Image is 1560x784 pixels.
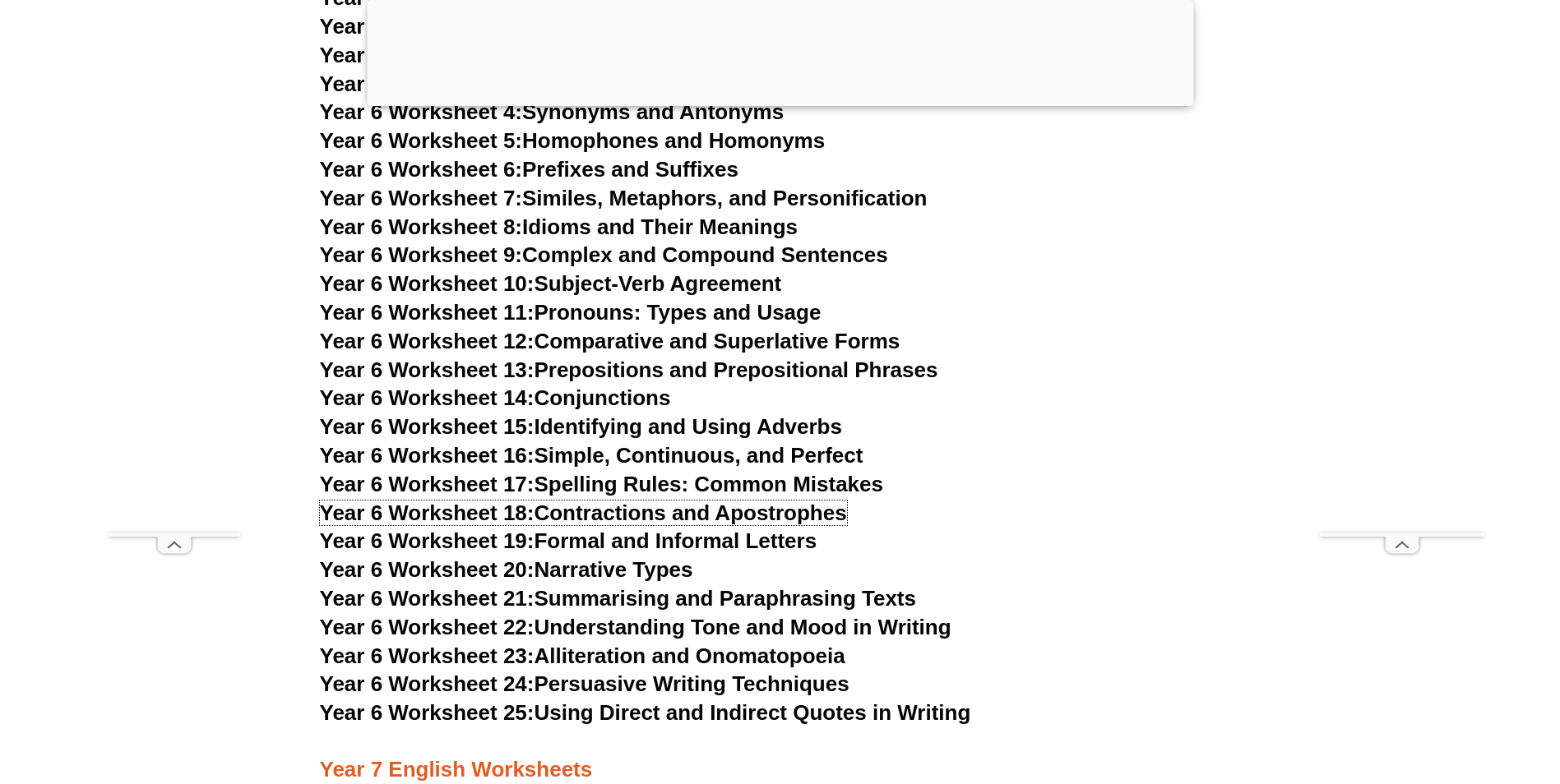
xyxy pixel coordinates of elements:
span: Year 6 Worksheet 22: [320,615,535,639]
a: Year 6 Worksheet 4:Synonyms and Antonyms [320,99,785,124]
a: Year 6 Worksheet 16:Simple, Continuous, and Perfect [320,443,863,468]
span: Year 6 Worksheet 4: [320,99,523,124]
a: Year 6 Worksheet 7:Similes, Metaphors, and Personification [320,186,928,210]
a: Year 6 Worksheet 9:Complex and Compound Sentences [320,242,888,267]
span: Year 6 Worksheet 18: [320,500,535,525]
iframe: Advertisement [109,39,240,533]
a: Year 6 Worksheet 11:Pronouns: Types and Usage [320,300,822,325]
a: Year 6 Worksheet 3:Direct and Indirect Speech [320,71,792,96]
iframe: Advertisement [1320,39,1484,533]
a: Year 6 Worksheet 12:Comparative and Superlative Forms [320,329,900,353]
span: Year 6 Worksheet 25: [320,700,535,725]
a: Year 6 Worksheet 13:Prepositions and Prepositional Phrases [320,357,938,382]
a: Year 6 Worksheet 22:Understanding Tone and Mood in Writing [320,615,951,639]
span: Year 6 Worksheet 15: [320,414,535,439]
a: Year 6 Worksheet 14:Conjunctions [320,385,671,410]
span: Year 6 Worksheet 11: [320,300,535,325]
span: Year 6 Worksheet 21: [320,586,535,611]
span: Year 6 Worksheet 2: [320,43,523,67]
span: Year 6 Worksheet 13: [320,357,535,382]
h3: Year 7 English Worksheets [320,728,1241,784]
a: Year 6 Worksheet 10:Subject-Verb Agreement [320,271,782,296]
span: Year 6 Worksheet 20: [320,557,535,582]
span: Year 6 Worksheet 6: [320,157,523,182]
a: Year 6 Worksheet 2:Active vs. Passive Voice [320,43,769,67]
a: Year 6 Worksheet 25:Using Direct and Indirect Quotes in Writing [320,700,971,725]
span: Year 6 Worksheet 14: [320,385,535,410]
a: Year 6 Worksheet 24:Persuasive Writing Techniques [320,671,849,696]
span: Year 6 Worksheet 7: [320,186,523,210]
a: Year 6 Worksheet 17:Spelling Rules: Common Mistakes [320,472,883,496]
a: Year 6 Worksheet 18:Contractions and Apostrophes [320,500,847,525]
iframe: Chat Widget [1286,598,1560,784]
a: Year 6 Worksheet 19:Formal and Informal Letters [320,528,817,553]
a: Year 6 Worksheet 8:Idioms and Their Meanings [320,214,798,239]
a: Year 6 Worksheet 21:Summarising and Paraphrasing Texts [320,586,916,611]
a: Year 6 Worksheet 1:Colons and Semicolons [320,14,765,39]
span: Year 6 Worksheet 10: [320,271,535,296]
span: Year 6 Worksheet 23: [320,643,535,668]
span: Year 6 Worksheet 19: [320,528,535,553]
a: Year 6 Worksheet 23:Alliteration and Onomatopoeia [320,643,845,668]
span: Year 6 Worksheet 8: [320,214,523,239]
span: Year 6 Worksheet 12: [320,329,535,353]
span: Year 6 Worksheet 17: [320,472,535,496]
span: Year 6 Worksheet 9: [320,242,523,267]
span: Year 6 Worksheet 5: [320,128,523,153]
span: Year 6 Worksheet 24: [320,671,535,696]
span: Year 6 Worksheet 16: [320,443,535,468]
a: Year 6 Worksheet 20:Narrative Types [320,557,693,582]
span: Year 6 Worksheet 1: [320,14,523,39]
span: Year 6 Worksheet 3: [320,71,523,96]
a: Year 6 Worksheet 15:Identifying and Using Adverbs [320,414,842,439]
a: Year 6 Worksheet 6:Prefixes and Suffixes [320,157,738,182]
a: Year 6 Worksheet 5:Homophones and Homonyms [320,128,826,153]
